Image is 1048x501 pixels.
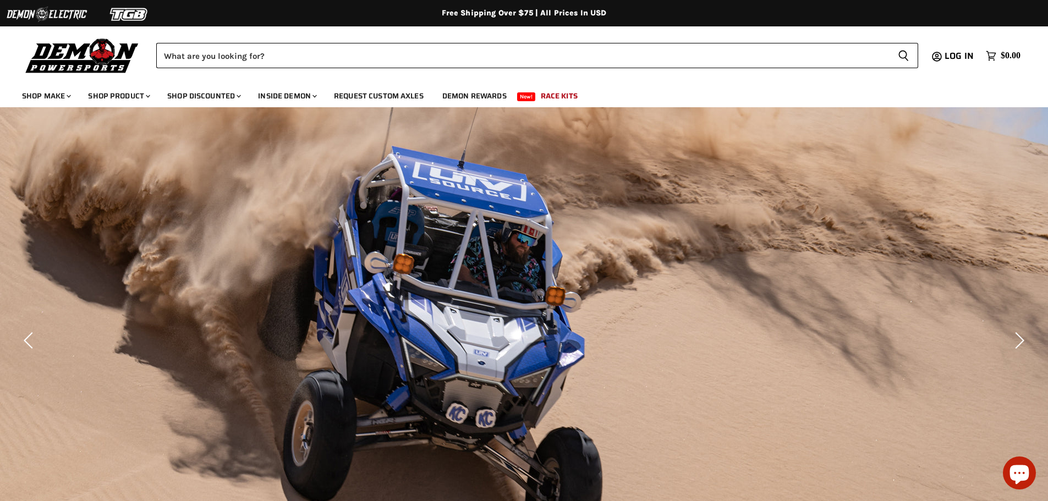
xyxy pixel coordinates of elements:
[156,43,889,68] input: Search
[889,43,918,68] button: Search
[14,85,78,107] a: Shop Make
[517,92,536,101] span: New!
[533,85,586,107] a: Race Kits
[434,85,515,107] a: Demon Rewards
[22,36,142,75] img: Demon Powersports
[84,8,964,18] div: Free Shipping Over $75 | All Prices In USD
[156,43,918,68] form: Product
[1000,456,1039,492] inbox-online-store-chat: Shopify online store chat
[980,48,1026,64] a: $0.00
[1001,51,1020,61] span: $0.00
[19,329,41,351] button: Previous
[88,4,171,25] img: TGB Logo 2
[1007,329,1029,351] button: Next
[250,85,323,107] a: Inside Demon
[80,85,157,107] a: Shop Product
[159,85,248,107] a: Shop Discounted
[940,51,980,61] a: Log in
[326,85,432,107] a: Request Custom Axles
[14,80,1018,107] ul: Main menu
[945,49,974,63] span: Log in
[6,4,88,25] img: Demon Electric Logo 2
